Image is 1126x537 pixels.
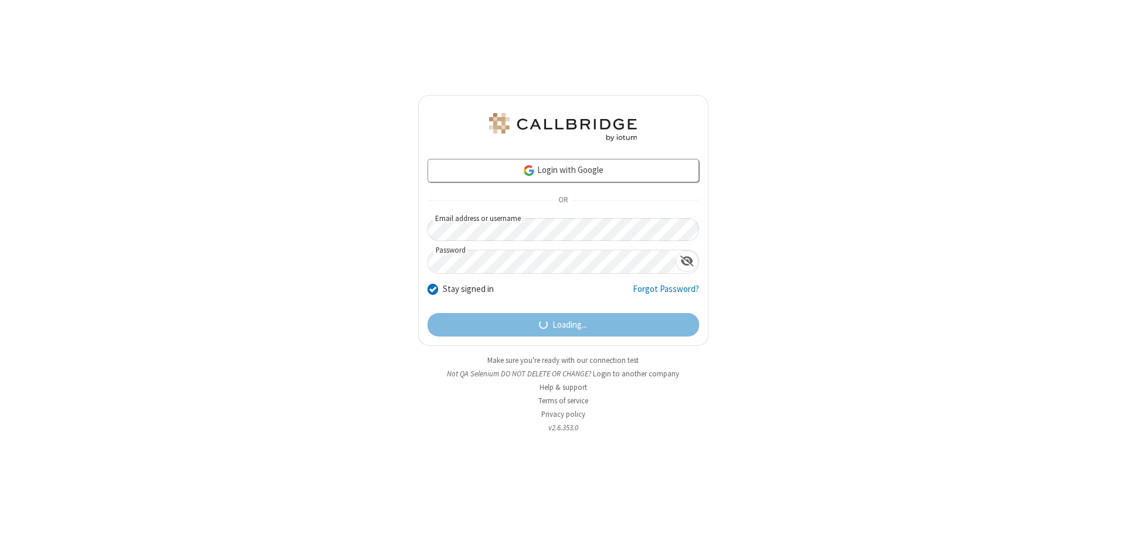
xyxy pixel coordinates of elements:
a: Terms of service [538,396,588,406]
a: Privacy policy [541,409,585,419]
li: Not QA Selenium DO NOT DELETE OR CHANGE? [418,368,708,379]
a: Help & support [540,382,587,392]
button: Login to another company [593,368,679,379]
input: Email address or username [428,218,699,241]
label: Stay signed in [443,283,494,296]
button: Loading... [428,313,699,337]
a: Make sure you're ready with our connection test [487,355,639,365]
span: OR [554,192,572,209]
span: Loading... [552,318,587,332]
img: QA Selenium DO NOT DELETE OR CHANGE [487,113,639,141]
a: Forgot Password? [633,283,699,305]
div: Show password [676,250,698,272]
img: google-icon.png [523,164,535,177]
input: Password [428,250,676,273]
a: Login with Google [428,159,699,182]
li: v2.6.353.0 [418,422,708,433]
